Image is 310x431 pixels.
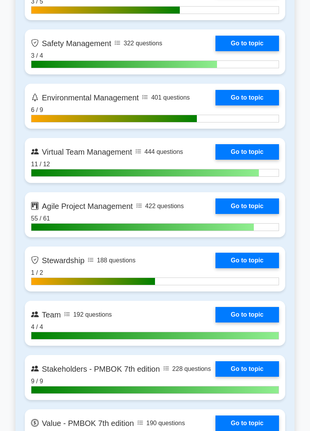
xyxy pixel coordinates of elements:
[215,415,279,431] a: Go to topic
[215,36,279,51] a: Go to topic
[215,307,279,322] a: Go to topic
[215,198,279,214] a: Go to topic
[215,144,279,160] a: Go to topic
[215,90,279,105] a: Go to topic
[215,253,279,268] a: Go to topic
[215,361,279,377] a: Go to topic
